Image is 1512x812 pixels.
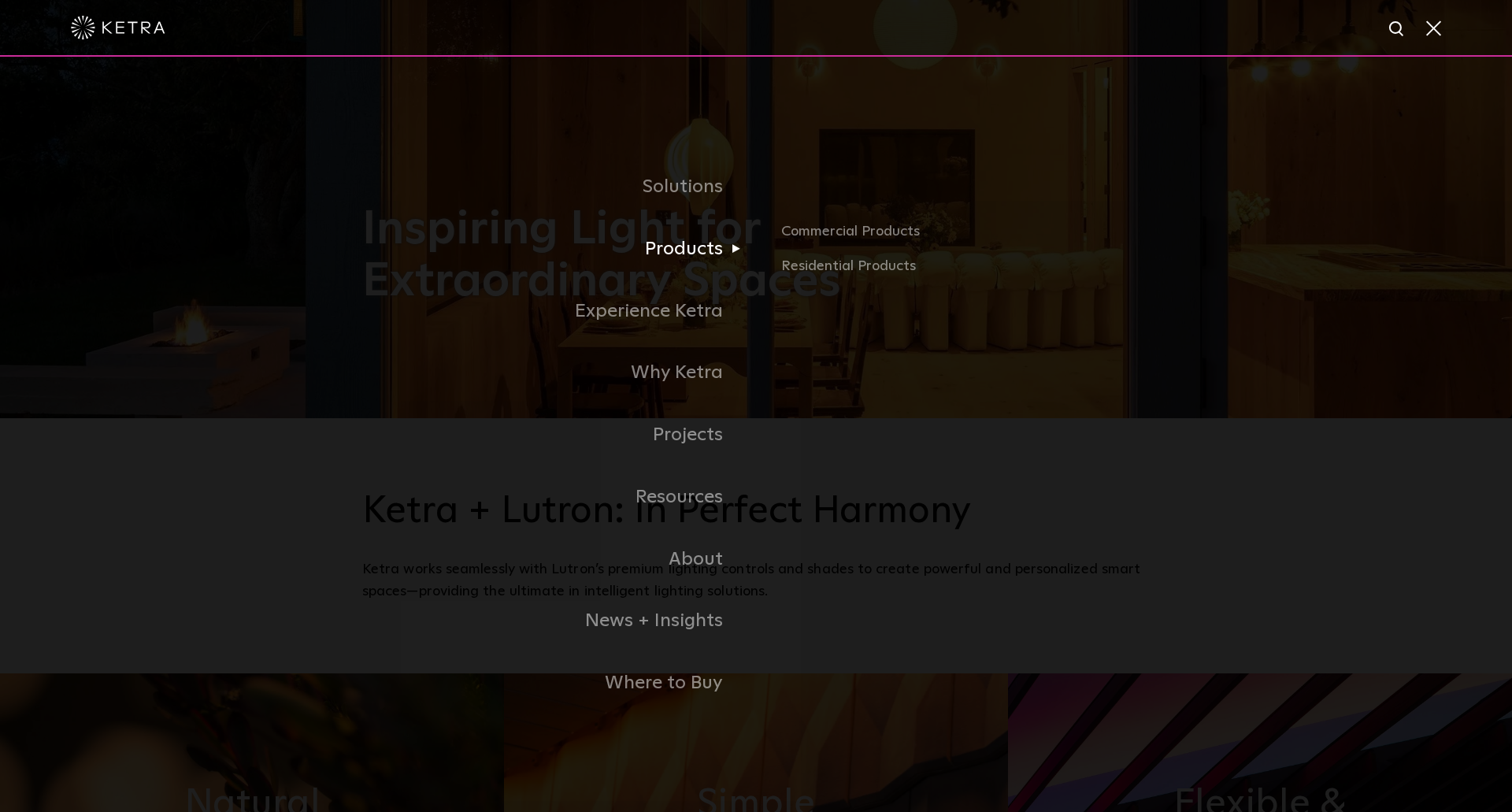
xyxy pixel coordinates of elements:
a: News + Insights [362,590,756,652]
a: Residential Products [781,255,1150,278]
img: search icon [1388,20,1407,39]
a: Products [362,218,756,280]
a: Solutions [362,156,756,218]
a: Why Ketra [362,342,756,404]
a: Where to Buy [362,652,756,714]
a: Resources [362,466,756,528]
img: ketra-logo-2019-white [71,16,165,39]
a: Commercial Products [781,221,1150,255]
a: Experience Ketra [362,280,756,343]
div: Navigation Menu [362,156,1150,714]
a: About [362,528,756,591]
a: Projects [362,404,756,466]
